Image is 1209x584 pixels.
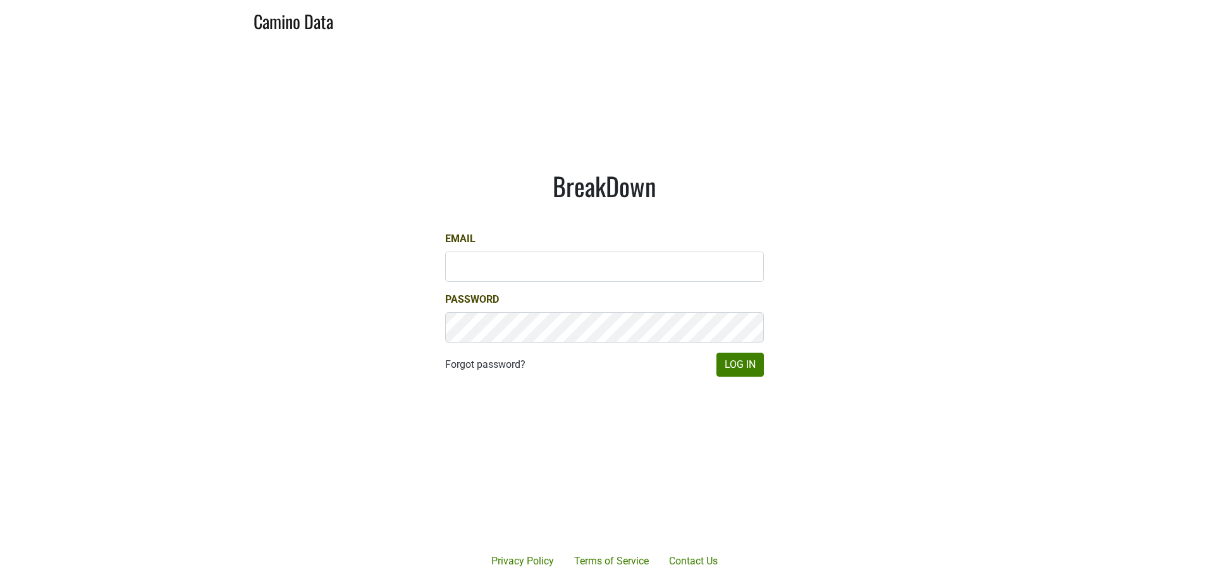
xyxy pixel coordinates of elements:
a: Contact Us [659,549,728,574]
a: Camino Data [254,5,333,35]
button: Log In [716,353,764,377]
label: Email [445,231,476,246]
a: Forgot password? [445,357,525,372]
a: Privacy Policy [481,549,564,574]
a: Terms of Service [564,549,659,574]
h1: BreakDown [445,171,764,201]
label: Password [445,292,499,307]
